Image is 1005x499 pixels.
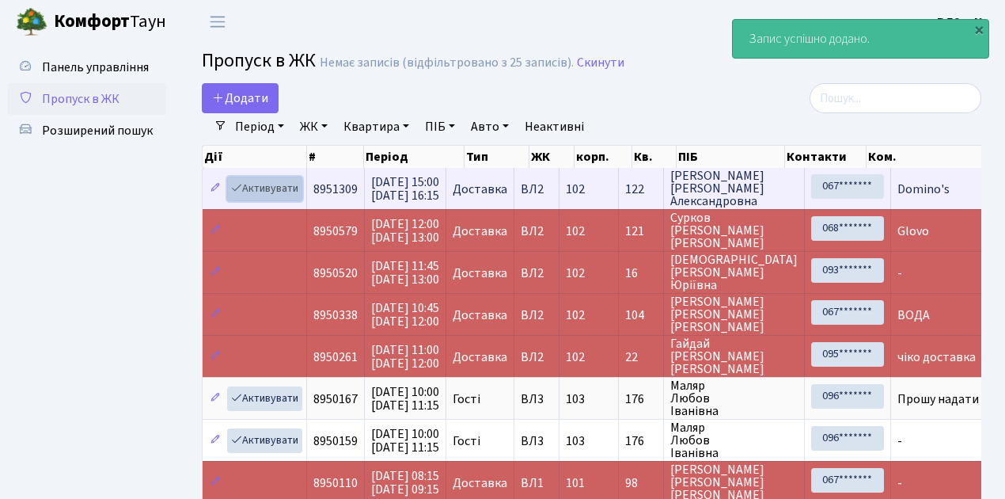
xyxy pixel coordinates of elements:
a: ВЛ2 -. К. [937,13,986,32]
input: Пошук... [810,83,981,113]
span: 8950261 [313,349,358,366]
a: Пропуск в ЖК [8,83,166,115]
span: 102 [566,223,585,240]
th: ПІБ [677,146,785,168]
a: Активувати [227,387,302,411]
th: Тип [465,146,529,168]
span: Гості [453,393,480,406]
a: ЖК [294,113,334,140]
a: Квартира [337,113,415,140]
span: ВЛ2 [521,183,552,196]
th: ЖК [529,146,575,168]
span: 8950167 [313,390,358,408]
span: 102 [566,307,585,324]
span: чіко доставка [897,349,976,366]
span: 101 [566,474,585,492]
span: 98 [625,477,657,489]
div: Немає записів (відфільтровано з 25 записів). [320,55,574,70]
span: Пропуск в ЖК [202,47,316,74]
a: ПІБ [419,113,461,140]
span: [DATE] 12:00 [DATE] 13:00 [371,215,439,246]
span: Маляр Любов Іванівна [670,421,798,459]
span: Доставка [453,267,507,280]
th: Дії [203,146,307,168]
a: Активувати [227,177,302,201]
span: ВЛ3 [521,435,552,448]
span: ВЛ2 [521,225,552,238]
a: Скинути [577,55,624,70]
span: Доставка [453,225,507,238]
span: Доставка [453,477,507,489]
span: [DATE] 10:45 [DATE] 12:00 [371,299,439,330]
span: Гайдай [PERSON_NAME] [PERSON_NAME] [670,337,798,375]
span: [DATE] 10:00 [DATE] 11:15 [371,425,439,456]
span: [DATE] 08:15 [DATE] 09:15 [371,467,439,498]
span: 121 [625,225,657,238]
span: Розширений пошук [42,122,153,139]
span: ВЛ3 [521,393,552,406]
span: [DATE] 11:45 [DATE] 13:00 [371,257,439,288]
span: ВЛ2 [521,309,552,322]
span: 16 [625,267,657,280]
span: ВЛ2 [521,351,552,364]
span: [DEMOGRAPHIC_DATA] [PERSON_NAME] Юріївна [670,253,798,291]
span: 8951309 [313,181,358,198]
span: 8950338 [313,307,358,324]
th: корп. [575,146,632,168]
span: 102 [566,265,585,282]
span: ВОДА [897,307,930,324]
span: Додати [212,90,268,107]
a: Авто [465,113,515,140]
span: Таун [54,9,166,36]
a: Активувати [227,429,302,453]
span: 103 [566,390,585,408]
span: Гості [453,435,480,448]
span: [DATE] 15:00 [DATE] 16:15 [371,173,439,204]
span: [PERSON_NAME] [PERSON_NAME] Александровна [670,170,798,208]
b: Комфорт [54,9,130,34]
th: Кв. [632,146,677,168]
button: Переключити навігацію [198,9,237,35]
a: Неактивні [518,113,590,140]
a: Додати [202,83,279,113]
a: Панель управління [8,51,166,83]
span: Маляр Любов Іванівна [670,379,798,417]
span: 8950110 [313,474,358,492]
th: Контакти [785,146,866,168]
span: 176 [625,393,657,406]
div: × [971,21,987,37]
span: - [897,265,902,282]
span: 102 [566,181,585,198]
span: [DATE] 11:00 [DATE] 12:00 [371,341,439,372]
span: 22 [625,351,657,364]
span: 8950520 [313,265,358,282]
span: Доставка [453,183,507,196]
span: [PERSON_NAME] [PERSON_NAME] [PERSON_NAME] [670,295,798,333]
span: 103 [566,432,585,450]
span: ВЛ1 [521,477,552,489]
span: Доставка [453,351,507,364]
img: logo.png [16,6,47,38]
b: ВЛ2 -. К. [937,13,986,31]
span: 8950159 [313,432,358,450]
span: [DATE] 10:00 [DATE] 11:15 [371,383,439,414]
span: Domino's [897,181,950,198]
span: Glovo [897,223,929,240]
span: ВЛ2 [521,267,552,280]
span: Пропуск в ЖК [42,90,119,108]
span: - [897,474,902,492]
span: - [897,432,902,450]
div: Запис успішно додано. [733,20,988,58]
th: # [307,146,364,168]
span: 104 [625,309,657,322]
span: 122 [625,183,657,196]
span: 8950579 [313,223,358,240]
span: 102 [566,349,585,366]
span: Сурков [PERSON_NAME] [PERSON_NAME] [670,211,798,249]
span: Панель управління [42,59,149,76]
th: Період [364,146,465,168]
span: Доставка [453,309,507,322]
a: Розширений пошук [8,115,166,147]
span: 176 [625,435,657,448]
a: Період [229,113,290,140]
